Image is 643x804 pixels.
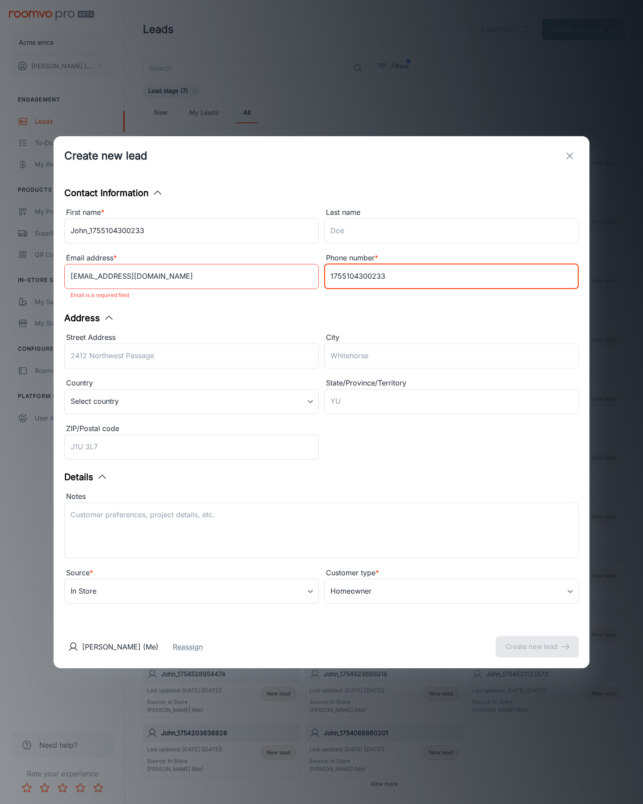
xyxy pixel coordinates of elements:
div: Customer type [324,567,579,579]
div: Source [64,567,319,579]
input: Doe [324,218,579,243]
div: Last name [324,207,579,218]
input: YU [324,389,579,414]
div: In Store [64,579,319,604]
input: Whitehorse [324,343,579,368]
div: Select country [64,389,319,414]
button: Address [64,311,114,325]
button: Contact Information [64,186,163,200]
h1: Create new lead [64,148,147,164]
div: Country [64,377,319,389]
button: Reassign [173,641,203,652]
div: Homeowner [324,579,579,604]
button: exit [561,147,579,165]
div: Notes [64,491,579,502]
button: Details [64,470,108,484]
div: State/Province/Territory [324,377,579,389]
p: [PERSON_NAME] (Me) [82,641,159,652]
div: ZIP/Postal code [64,423,319,435]
p: Email is a required field [71,290,313,301]
div: City [324,332,579,343]
input: John [64,218,319,243]
input: myname@example.com [64,264,319,289]
div: First name [64,207,319,218]
div: Phone number [324,252,579,264]
input: +1 439-123-4567 [324,264,579,289]
input: 2412 Northwest Passage [64,343,319,368]
input: J1U 3L7 [64,435,319,460]
div: Street Address [64,332,319,343]
div: Email address [64,252,319,264]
